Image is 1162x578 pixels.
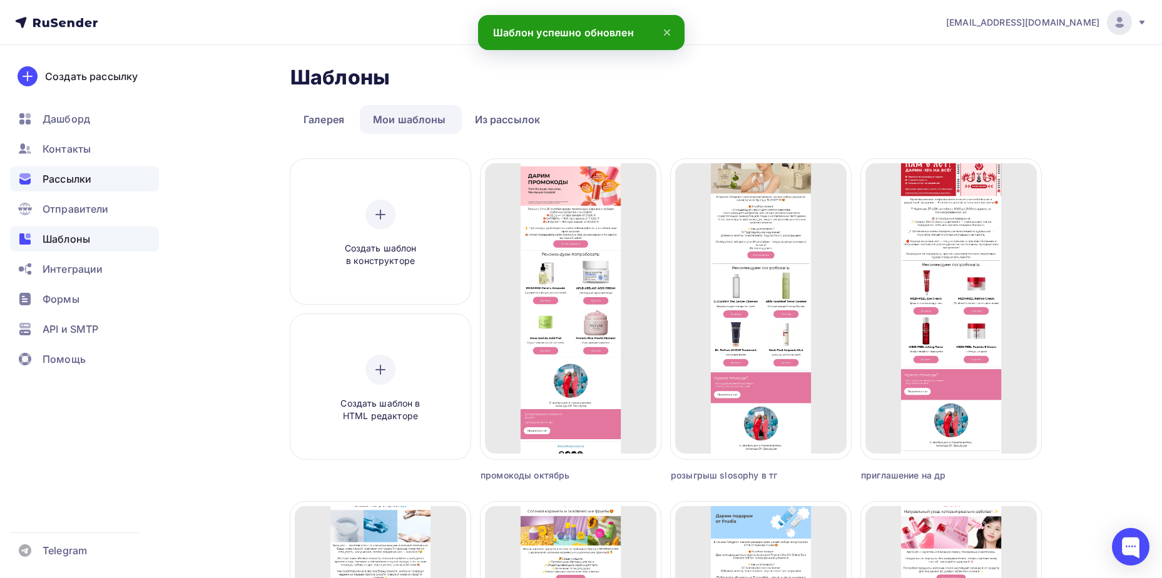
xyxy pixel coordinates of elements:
span: Создать шаблон в HTML редакторе [321,397,440,423]
a: Мои шаблоны [360,105,459,134]
span: Интеграции [43,261,103,276]
span: Дашборд [43,111,90,126]
a: Шаблоны [10,226,159,251]
a: Дашборд [10,106,159,131]
a: Из рассылок [462,105,554,134]
a: Контакты [10,136,159,161]
span: Контакты [43,141,91,156]
span: Формы [43,292,79,307]
div: розыгрыш slosophy в тг [671,469,806,482]
div: Создать рассылку [45,69,138,84]
h2: Шаблоны [290,65,390,90]
span: API и SMTP [43,322,98,337]
div: промокоды октябрь [481,469,616,482]
div: приглашение на др [861,469,996,482]
span: Telegram [43,543,87,558]
span: Помощь [43,352,86,367]
a: Формы [10,286,159,312]
span: Отправители [43,201,109,216]
span: Рассылки [43,171,91,186]
span: [EMAIL_ADDRESS][DOMAIN_NAME] [946,16,1099,29]
a: Рассылки [10,166,159,191]
span: Шаблоны [43,231,90,246]
a: Отправители [10,196,159,221]
span: Создать шаблон в конструкторе [321,242,440,268]
a: Галерея [290,105,357,134]
a: [EMAIL_ADDRESS][DOMAIN_NAME] [946,10,1147,35]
